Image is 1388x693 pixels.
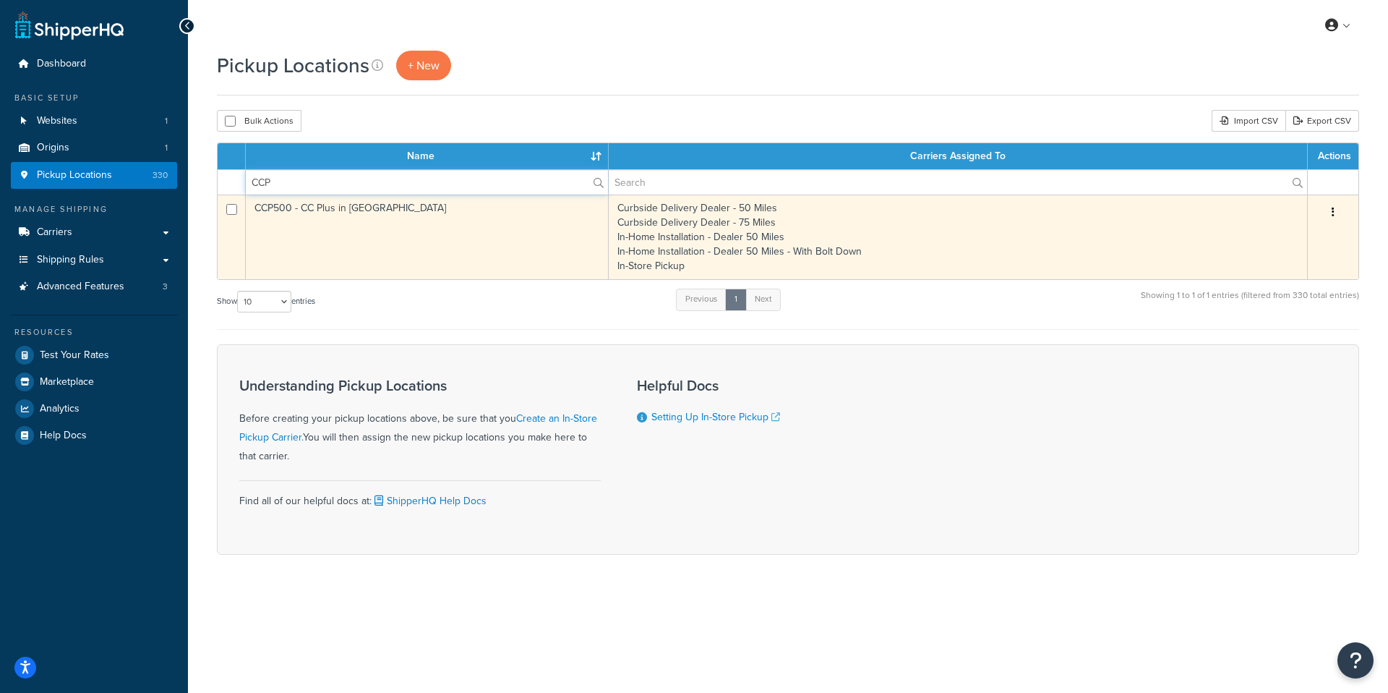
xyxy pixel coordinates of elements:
h3: Helpful Docs [637,378,796,394]
span: + New [408,57,440,74]
span: Test Your Rates [40,349,109,362]
a: ShipperHQ Help Docs [372,493,487,509]
a: Websites 1 [11,108,177,135]
a: Shipping Rules [11,247,177,273]
a: Setting Up In-Store Pickup [651,409,780,425]
li: Websites [11,108,177,135]
div: Import CSV [1212,110,1285,132]
a: 1 [725,289,747,310]
span: 1 [165,115,168,127]
li: Advanced Features [11,273,177,300]
a: Previous [676,289,727,310]
a: Advanced Features 3 [11,273,177,300]
a: Export CSV [1285,110,1359,132]
button: Open Resource Center [1337,642,1374,679]
a: Dashboard [11,51,177,77]
th: Actions [1308,143,1358,169]
a: ShipperHQ Home [15,11,124,40]
input: Search [246,170,608,195]
span: Pickup Locations [37,169,112,182]
h1: Pickup Locations [217,51,369,80]
label: Show entries [217,291,315,313]
span: Advanced Features [37,281,124,293]
td: Curbside Delivery Dealer - 50 Miles Curbside Delivery Dealer - 75 Miles In-Home Installation - De... [609,195,1308,279]
a: Analytics [11,396,177,422]
span: Marketplace [40,376,94,388]
select: Showentries [237,291,291,313]
a: Next [745,289,781,310]
div: Basic Setup [11,92,177,104]
span: 3 [163,281,168,293]
th: Carriers Assigned To [609,143,1308,169]
span: Websites [37,115,77,127]
span: Dashboard [37,58,86,70]
span: Help Docs [40,430,87,442]
th: Name : activate to sort column ascending [246,143,609,169]
div: Manage Shipping [11,203,177,216]
a: Pickup Locations 330 [11,162,177,189]
a: Origins 1 [11,135,177,161]
span: Carriers [37,226,72,239]
a: Carriers [11,219,177,246]
span: 1 [165,142,168,154]
span: Origins [37,142,69,154]
input: Search [609,170,1307,195]
button: Bulk Actions [217,110,301,132]
span: Shipping Rules [37,254,104,266]
div: Resources [11,326,177,339]
a: Test Your Rates [11,342,177,368]
div: Before creating your pickup locations above, be sure that you You will then assign the new pickup... [239,378,601,466]
td: CCP500 - CC Plus in [GEOGRAPHIC_DATA] [246,195,609,279]
li: Pickup Locations [11,162,177,189]
a: + New [396,51,451,80]
h3: Understanding Pickup Locations [239,378,601,394]
a: Marketplace [11,369,177,395]
div: Find all of our helpful docs at: [239,480,601,511]
a: Help Docs [11,422,177,448]
li: Origins [11,135,177,161]
span: 330 [153,169,168,182]
div: Showing 1 to 1 of 1 entries (filtered from 330 total entries) [1141,287,1359,318]
span: Analytics [40,403,80,415]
